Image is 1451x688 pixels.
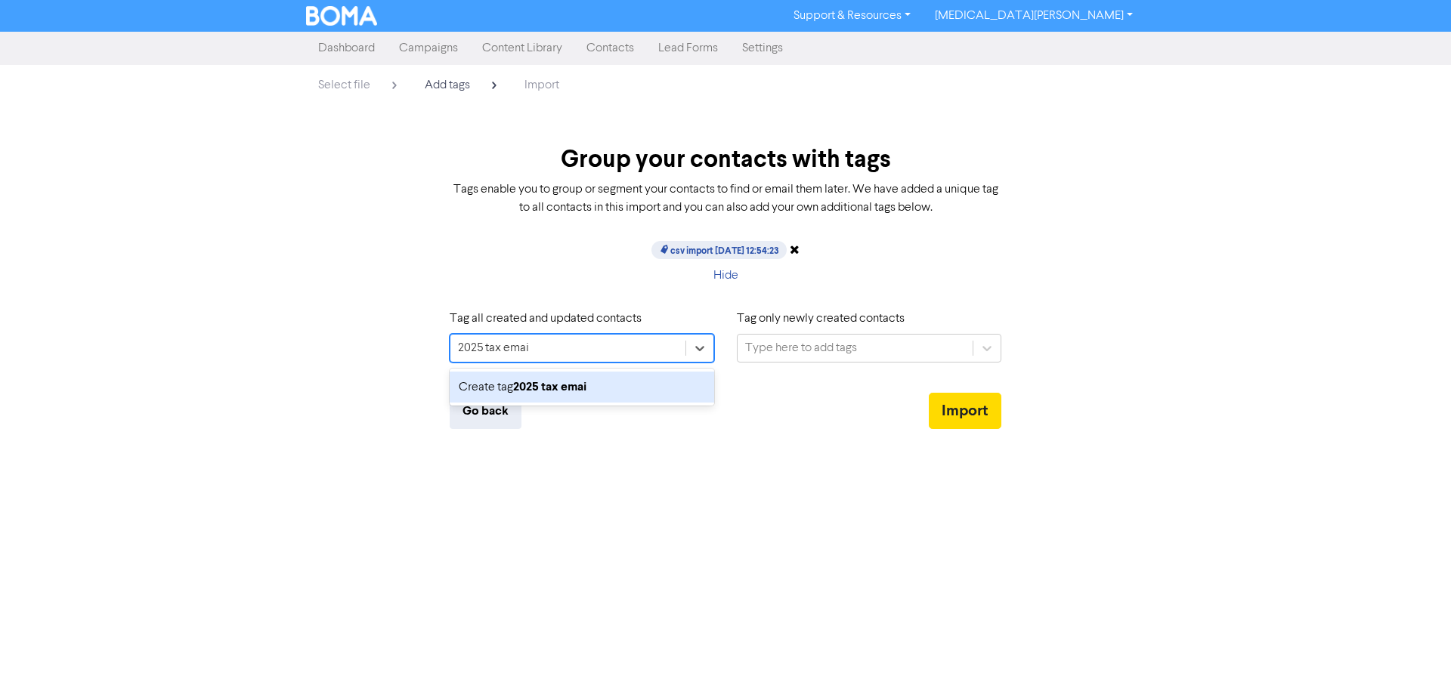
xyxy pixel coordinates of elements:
[306,71,413,103] a: Select file
[574,33,646,63] a: Contacts
[512,71,571,100] a: Import
[306,33,387,63] a: Dashboard
[790,243,800,255] i: Remove auto tag
[524,79,559,91] span: Import
[306,6,377,26] img: BOMA Logo
[459,381,586,393] span: Create tag
[923,4,1145,28] a: [MEDICAL_DATA][PERSON_NAME]
[425,79,470,91] span: Add tags
[651,241,787,259] span: csv import [DATE] 12:54:23
[730,33,795,63] a: Settings
[450,180,1001,217] p: Tags enable you to group or segment your contacts to find or email them later. We have added a un...
[701,260,751,292] button: Hide
[450,310,714,328] p: Tag all created and updated contacts
[470,33,574,63] a: Content Library
[737,310,1001,328] p: Tag only newly created contacts
[1261,525,1451,688] iframe: Chat Widget
[413,71,512,103] a: Add tags
[387,33,470,63] a: Campaigns
[450,393,521,429] button: Go back
[781,4,923,28] a: Support & Resources
[646,33,730,63] a: Lead Forms
[450,145,1001,174] h2: Group your contacts with tags
[513,379,586,394] b: 2025 tax emai
[745,339,857,357] div: Type here to add tags
[929,393,1001,429] button: Import
[318,79,370,91] span: Select file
